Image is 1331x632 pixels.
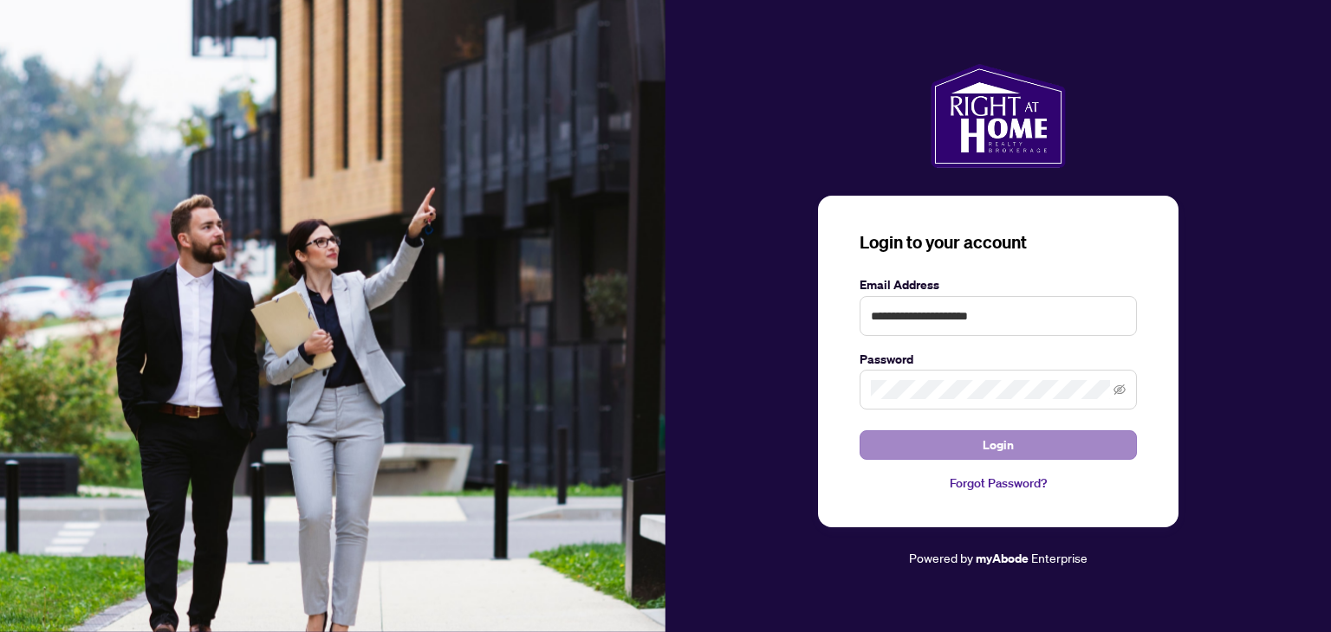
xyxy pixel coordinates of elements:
[860,430,1137,460] button: Login
[860,350,1137,369] label: Password
[909,550,973,565] span: Powered by
[860,230,1137,255] h3: Login to your account
[1113,384,1126,396] span: eye-invisible
[983,431,1014,459] span: Login
[860,474,1137,493] a: Forgot Password?
[976,549,1029,568] a: myAbode
[860,275,1137,294] label: Email Address
[931,64,1065,168] img: ma-logo
[1031,550,1088,565] span: Enterprise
